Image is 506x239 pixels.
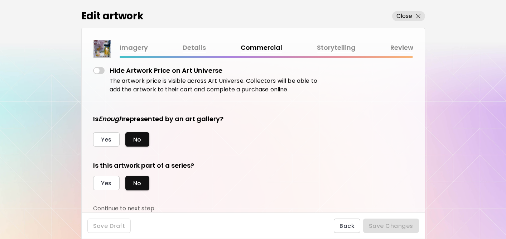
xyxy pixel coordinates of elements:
[133,180,141,187] span: No
[125,176,149,190] button: No
[183,43,206,53] a: Details
[125,132,149,147] button: No
[93,176,120,190] button: Yes
[120,43,148,53] a: Imagery
[93,40,111,57] img: thumbnail
[98,114,123,123] i: Enough
[101,136,112,143] span: Yes
[101,180,112,187] span: Yes
[334,219,360,233] button: Back
[339,222,355,230] span: Back
[390,43,413,53] a: Review
[93,114,223,124] h5: Is represented by an art gallery?
[93,132,120,147] button: Yes
[110,66,223,75] p: Hide Artwork Price on Art Universe
[93,205,154,212] h5: Continue to next step
[317,43,356,53] a: Storytelling
[110,77,322,94] p: The artwork price is visible across Art Universe. Collectors will be able to add the artwork to t...
[93,161,322,170] h5: Is this artwork part of a series?
[133,136,141,143] span: No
